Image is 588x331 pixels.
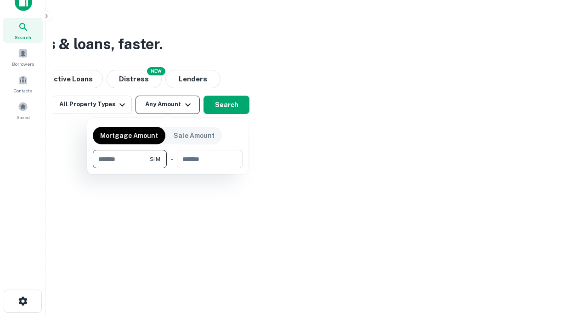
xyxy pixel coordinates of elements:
[170,150,173,168] div: -
[100,131,158,141] p: Mortgage Amount
[542,257,588,302] iframe: Chat Widget
[174,131,215,141] p: Sale Amount
[150,155,160,163] span: $1M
